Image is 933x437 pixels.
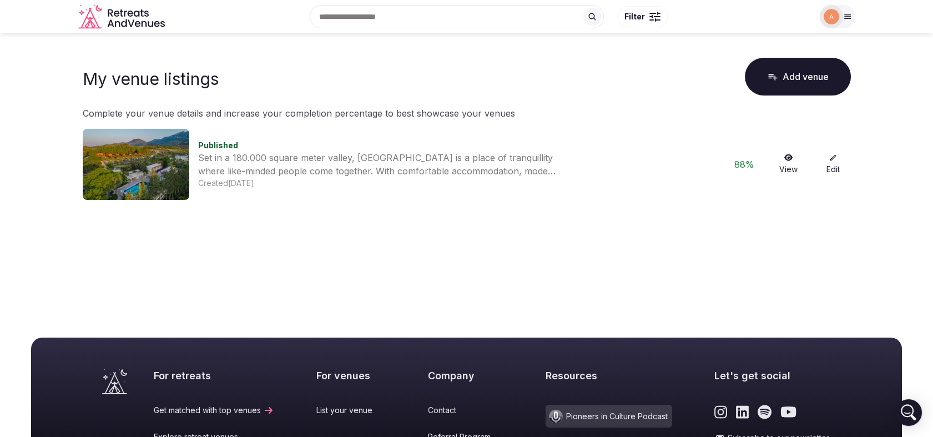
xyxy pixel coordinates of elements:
a: Link to the retreats and venues LinkedIn page [736,405,749,419]
div: 88 % [727,158,762,171]
h2: Company [428,369,504,383]
h2: For retreats [154,369,274,383]
a: Link to the retreats and venues Instagram page [714,405,727,419]
a: Get matched with top venues [154,405,274,416]
a: Edit [815,154,851,175]
svg: Retreats and Venues company logo [78,4,167,29]
a: Visit the homepage [78,4,167,29]
span: Published [198,140,238,150]
p: Complete your venue details and increase your completion percentage to best showcase your venues [83,107,851,120]
h2: Let's get social [714,369,831,383]
h1: My venue listings [83,69,219,89]
img: alican.emir [824,9,839,24]
a: Visit the homepage [102,369,127,394]
a: Link to the retreats and venues Youtube page [780,405,796,419]
button: Add venue [745,58,851,96]
a: Link to the retreats and venues Spotify page [758,405,771,419]
img: Venue cover photo for null [83,129,189,200]
h2: For venues [316,369,386,383]
a: Pioneers in Culture Podcast [546,405,672,428]
h2: Resources [546,369,672,383]
div: Open Intercom Messenger [895,399,922,426]
a: View [771,154,806,175]
a: Contact [428,405,504,416]
span: Filter [624,11,645,22]
div: Created [DATE] [198,178,718,189]
div: Set in a 180.000 square meter valley, [GEOGRAPHIC_DATA] is a place of tranquillity where like-min... [198,151,559,178]
a: List your venue [316,405,386,416]
button: Filter [617,6,668,27]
